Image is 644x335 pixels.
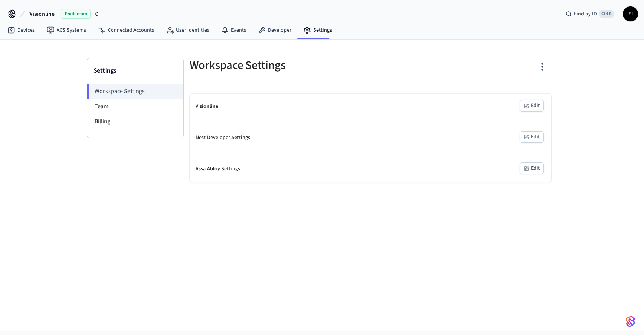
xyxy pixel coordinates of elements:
button: Edit [520,162,544,174]
div: Assa Abloy Settings [196,165,240,173]
button: Edit [520,131,544,143]
div: Find by IDCtrl K [560,7,620,21]
h3: Settings [93,66,177,76]
li: Billing [87,114,183,129]
button: EI [623,6,638,21]
span: Production [61,9,91,19]
span: EI [624,7,637,21]
a: ACS Systems [41,23,92,37]
li: Team [87,99,183,114]
a: User Identities [160,23,215,37]
li: Workspace Settings [87,84,183,99]
a: Developer [252,23,297,37]
img: SeamLogoGradient.69752ec5.svg [626,315,635,327]
div: Visionline [196,102,218,110]
span: Visionline [29,9,55,18]
h5: Workspace Settings [190,58,366,73]
a: Devices [2,23,41,37]
a: Events [215,23,252,37]
span: Find by ID [574,10,597,18]
button: Edit [520,100,544,112]
div: Nest Developer Settings [196,134,250,142]
a: Connected Accounts [92,23,160,37]
span: Ctrl K [599,10,614,18]
a: Settings [297,23,338,37]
